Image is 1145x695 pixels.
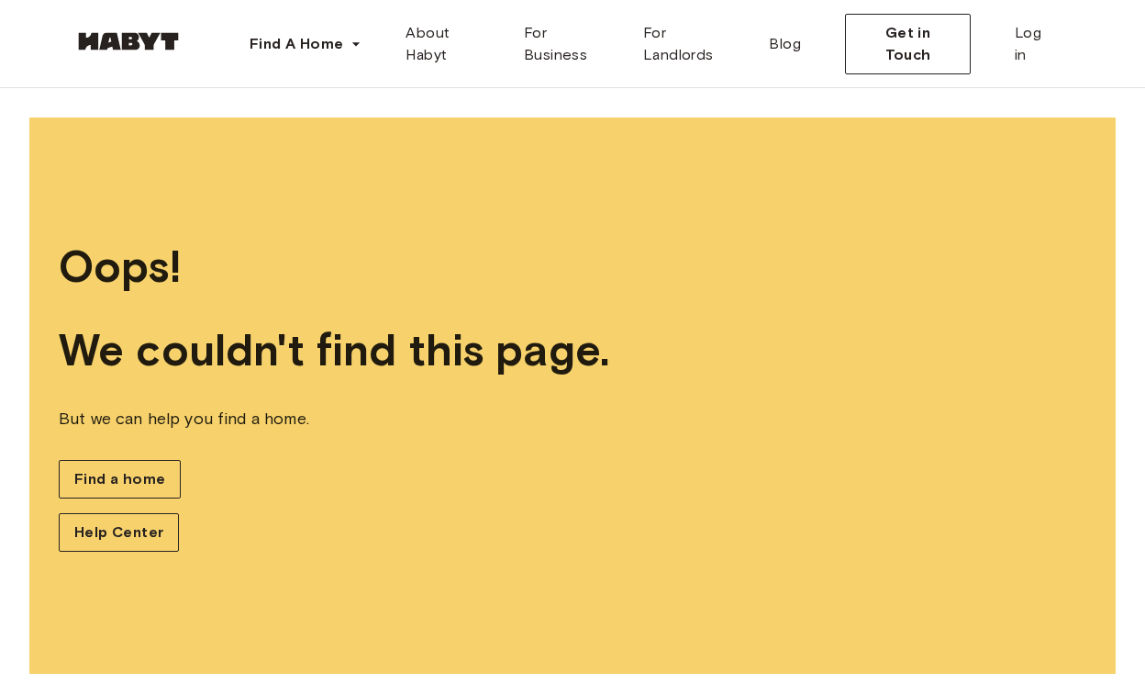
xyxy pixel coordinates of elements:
span: Oops! [59,240,1086,294]
img: Habyt [73,32,183,50]
span: For Business [524,22,614,66]
a: Blog [754,15,816,73]
span: We couldn't find this page. [59,323,1086,377]
span: About Habyt [406,22,495,66]
span: But we can help you find a home. [59,407,1086,431]
a: For Business [509,15,628,73]
a: Help Center [59,513,179,552]
button: Find A Home [235,26,376,62]
a: Find a home [59,460,181,499]
span: Help Center [74,521,163,544]
a: For Landlords [628,15,754,73]
span: For Landlords [643,22,739,66]
span: Find A Home [250,33,343,55]
a: About Habyt [391,15,509,73]
button: Get in Touch [845,14,971,74]
a: Log in [1000,15,1072,73]
span: Find a home [74,468,165,490]
span: Get in Touch [861,22,955,66]
span: Log in [1015,22,1057,66]
span: Blog [769,33,801,55]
